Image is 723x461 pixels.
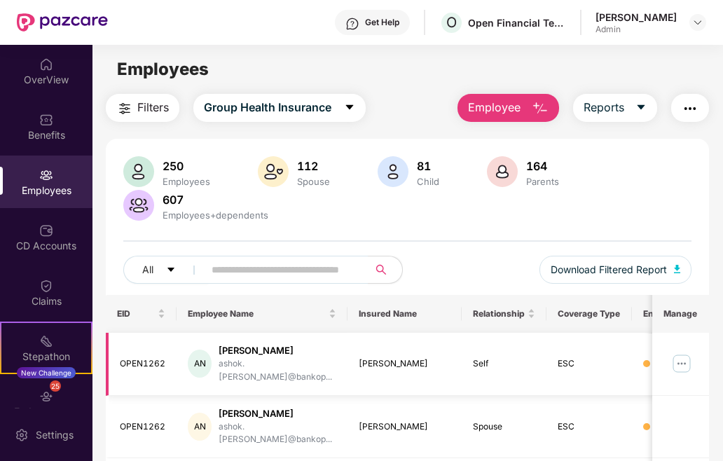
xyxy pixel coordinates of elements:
[177,295,347,333] th: Employee Name
[294,159,333,173] div: 112
[117,59,209,79] span: Employees
[142,262,153,277] span: All
[120,420,166,434] div: OPEN1262
[359,420,450,434] div: [PERSON_NAME]
[344,102,355,114] span: caret-down
[692,17,703,28] img: svg+xml;base64,PHN2ZyBpZD0iRHJvcGRvd24tMzJ4MzIiIHhtbG5zPSJodHRwOi8vd3d3LnczLm9yZy8yMDAwL3N2ZyIgd2...
[414,159,442,173] div: 81
[294,176,333,187] div: Spouse
[446,14,457,31] span: O
[595,24,677,35] div: Admin
[457,94,559,122] button: Employee
[558,420,621,434] div: ESC
[15,428,29,442] img: svg+xml;base64,PHN2ZyBpZD0iU2V0dGluZy0yMHgyMCIgeG1sbnM9Imh0dHA6Ly93d3cudzMub3JnLzIwMDAvc3ZnIiB3aW...
[539,256,692,284] button: Download Filtered Report
[573,94,657,122] button: Reportscaret-down
[468,99,521,116] span: Employee
[123,256,209,284] button: Allcaret-down
[523,159,562,173] div: 164
[462,295,547,333] th: Relationship
[123,156,154,187] img: svg+xml;base64,PHN2ZyB4bWxucz0iaHR0cDovL3d3dy53My5vcmcvMjAwMC9zdmciIHhtbG5zOnhsaW5rPSJodHRwOi8vd3...
[365,17,399,28] div: Get Help
[546,295,632,333] th: Coverage Type
[160,193,271,207] div: 607
[468,16,566,29] div: Open Financial Technologies Private Limited
[106,94,179,122] button: Filters
[258,156,289,187] img: svg+xml;base64,PHN2ZyB4bWxucz0iaHR0cDovL3d3dy53My5vcmcvMjAwMC9zdmciIHhtbG5zOnhsaW5rPSJodHRwOi8vd3...
[17,367,76,378] div: New Challenge
[558,357,621,371] div: ESC
[584,99,624,116] span: Reports
[188,413,212,441] div: AN
[635,102,647,114] span: caret-down
[473,357,536,371] div: Self
[160,159,213,173] div: 250
[378,156,408,187] img: svg+xml;base64,PHN2ZyB4bWxucz0iaHR0cDovL3d3dy53My5vcmcvMjAwMC9zdmciIHhtbG5zOnhsaW5rPSJodHRwOi8vd3...
[50,380,61,392] div: 25
[39,223,53,238] img: svg+xml;base64,PHN2ZyBpZD0iQ0RfQWNjb3VudHMiIGRhdGEtbmFtZT0iQ0QgQWNjb3VudHMiIHhtbG5zPSJodHRwOi8vd3...
[1,350,91,364] div: Stepathon
[219,420,336,447] div: ashok.[PERSON_NAME]@bankop...
[39,168,53,182] img: svg+xml;base64,PHN2ZyBpZD0iRW1wbG95ZWVzIiB4bWxucz0iaHR0cDovL3d3dy53My5vcmcvMjAwMC9zdmciIHdpZHRoPS...
[219,407,336,420] div: [PERSON_NAME]
[188,350,212,378] div: AN
[117,308,156,319] span: EID
[39,57,53,71] img: svg+xml;base64,PHN2ZyBpZD0iSG9tZSIgeG1sbnM9Imh0dHA6Ly93d3cudzMub3JnLzIwMDAvc3ZnIiB3aWR0aD0iMjAiIG...
[39,334,53,348] img: svg+xml;base64,PHN2ZyB4bWxucz0iaHR0cDovL3d3dy53My5vcmcvMjAwMC9zdmciIHdpZHRoPSIyMSIgaGVpZ2h0PSIyMC...
[160,209,271,221] div: Employees+dependents
[188,308,326,319] span: Employee Name
[368,264,395,275] span: search
[359,357,450,371] div: [PERSON_NAME]
[219,357,336,384] div: ashok.[PERSON_NAME]@bankop...
[532,100,549,117] img: svg+xml;base64,PHN2ZyB4bWxucz0iaHR0cDovL3d3dy53My5vcmcvMjAwMC9zdmciIHhtbG5zOnhsaW5rPSJodHRwOi8vd3...
[670,352,693,375] img: manageButton
[106,295,177,333] th: EID
[193,94,366,122] button: Group Health Insurancecaret-down
[39,279,53,293] img: svg+xml;base64,PHN2ZyBpZD0iQ2xhaW0iIHhtbG5zPSJodHRwOi8vd3d3LnczLm9yZy8yMDAwL3N2ZyIgd2lkdGg9IjIwIi...
[39,390,53,404] img: svg+xml;base64,PHN2ZyBpZD0iRW5kb3JzZW1lbnRzIiB4bWxucz0iaHR0cDovL3d3dy53My5vcmcvMjAwMC9zdmciIHdpZH...
[551,262,667,277] span: Download Filtered Report
[595,11,677,24] div: [PERSON_NAME]
[368,256,403,284] button: search
[347,295,462,333] th: Insured Name
[414,176,442,187] div: Child
[487,156,518,187] img: svg+xml;base64,PHN2ZyB4bWxucz0iaHR0cDovL3d3dy53My5vcmcvMjAwMC9zdmciIHhtbG5zOnhsaW5rPSJodHRwOi8vd3...
[32,428,78,442] div: Settings
[674,265,681,273] img: svg+xml;base64,PHN2ZyB4bWxucz0iaHR0cDovL3d3dy53My5vcmcvMjAwMC9zdmciIHhtbG5zOnhsaW5rPSJodHRwOi8vd3...
[160,176,213,187] div: Employees
[39,113,53,127] img: svg+xml;base64,PHN2ZyBpZD0iQmVuZWZpdHMiIHhtbG5zPSJodHRwOi8vd3d3LnczLm9yZy8yMDAwL3N2ZyIgd2lkdGg9Ij...
[345,17,359,31] img: svg+xml;base64,PHN2ZyBpZD0iSGVscC0zMngzMiIgeG1sbnM9Imh0dHA6Ly93d3cudzMub3JnLzIwMDAvc3ZnIiB3aWR0aD...
[682,100,698,117] img: svg+xml;base64,PHN2ZyB4bWxucz0iaHR0cDovL3d3dy53My5vcmcvMjAwMC9zdmciIHdpZHRoPSIyNCIgaGVpZ2h0PSIyNC...
[523,176,562,187] div: Parents
[652,295,709,333] th: Manage
[473,308,525,319] span: Relationship
[166,265,176,276] span: caret-down
[123,190,154,221] img: svg+xml;base64,PHN2ZyB4bWxucz0iaHR0cDovL3d3dy53My5vcmcvMjAwMC9zdmciIHhtbG5zOnhsaW5rPSJodHRwOi8vd3...
[204,99,331,116] span: Group Health Insurance
[120,357,166,371] div: OPEN1262
[473,420,536,434] div: Spouse
[116,100,133,117] img: svg+xml;base64,PHN2ZyB4bWxucz0iaHR0cDovL3d3dy53My5vcmcvMjAwMC9zdmciIHdpZHRoPSIyNCIgaGVpZ2h0PSIyNC...
[17,13,108,32] img: New Pazcare Logo
[219,344,336,357] div: [PERSON_NAME]
[137,99,169,116] span: Filters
